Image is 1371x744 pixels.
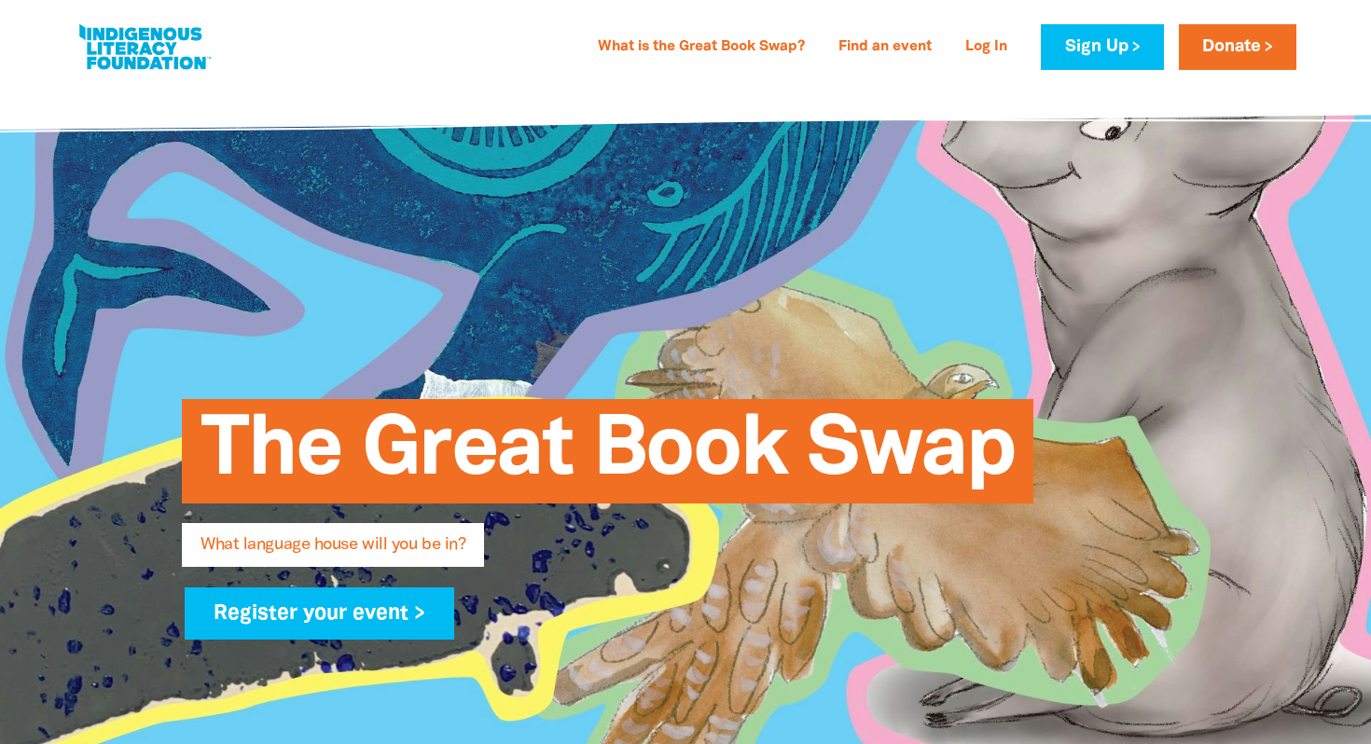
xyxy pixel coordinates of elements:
[1041,24,1163,70] a: Sign Up
[201,413,1015,503] span: The Great Book Swap
[185,587,454,640] a: Register your event >
[827,33,943,62] a: Find an event
[954,33,1018,62] a: Log In
[1179,24,1296,70] a: Donate
[201,537,465,567] span: What language house will you be in?
[587,33,816,62] a: What is the Great Book Swap?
